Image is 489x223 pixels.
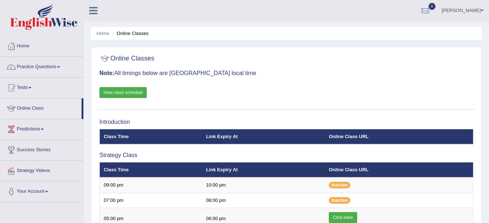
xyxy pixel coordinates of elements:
[325,129,473,144] th: Online Class URL
[0,36,83,54] a: Home
[100,193,202,208] td: 07:00 pm
[0,57,83,75] a: Practice Questions
[329,197,350,204] span: Inactive
[0,181,83,200] a: Your Account
[99,70,114,76] b: Note:
[329,182,350,188] span: Inactive
[0,140,83,158] a: Success Stories
[99,53,154,64] h2: Online Classes
[325,162,473,177] th: Online Class URL
[429,3,436,10] span: 0
[99,152,473,159] h3: Strategy Class
[99,70,473,77] h3: All timings below are [GEOGRAPHIC_DATA] local time
[202,129,325,144] th: Link Expiry At
[99,119,473,125] h3: Introduction
[100,162,202,177] th: Class Time
[329,212,357,223] a: Click Here
[202,193,325,208] td: 08:00 pm
[0,119,83,137] a: Predictions
[0,161,83,179] a: Strategy Videos
[202,177,325,193] td: 10:00 pm
[100,129,202,144] th: Class Time
[0,98,82,117] a: Online Class
[99,87,147,98] a: View class schedule
[202,162,325,177] th: Link Expiry At
[110,30,149,37] li: Online Classes
[96,31,109,36] a: Home
[0,78,83,96] a: Tests
[100,177,202,193] td: 09:00 pm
